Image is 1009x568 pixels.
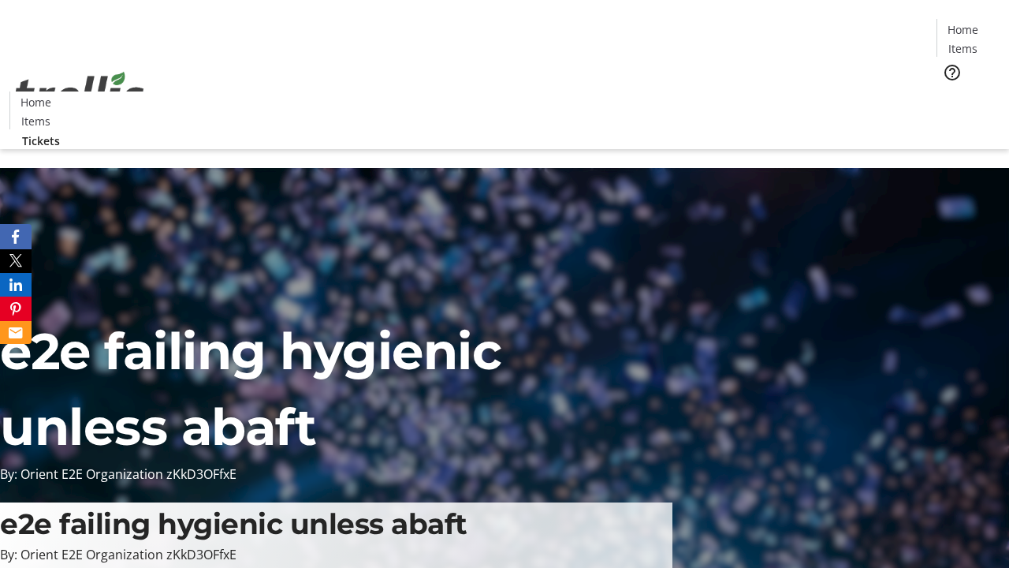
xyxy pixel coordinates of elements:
[10,94,61,110] a: Home
[936,92,1000,108] a: Tickets
[937,40,988,57] a: Items
[949,92,987,108] span: Tickets
[937,21,988,38] a: Home
[21,113,50,129] span: Items
[10,113,61,129] a: Items
[948,40,977,57] span: Items
[22,133,60,149] span: Tickets
[9,133,73,149] a: Tickets
[20,94,51,110] span: Home
[936,57,968,88] button: Help
[948,21,978,38] span: Home
[9,54,150,133] img: Orient E2E Organization zKkD3OFfxE's Logo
